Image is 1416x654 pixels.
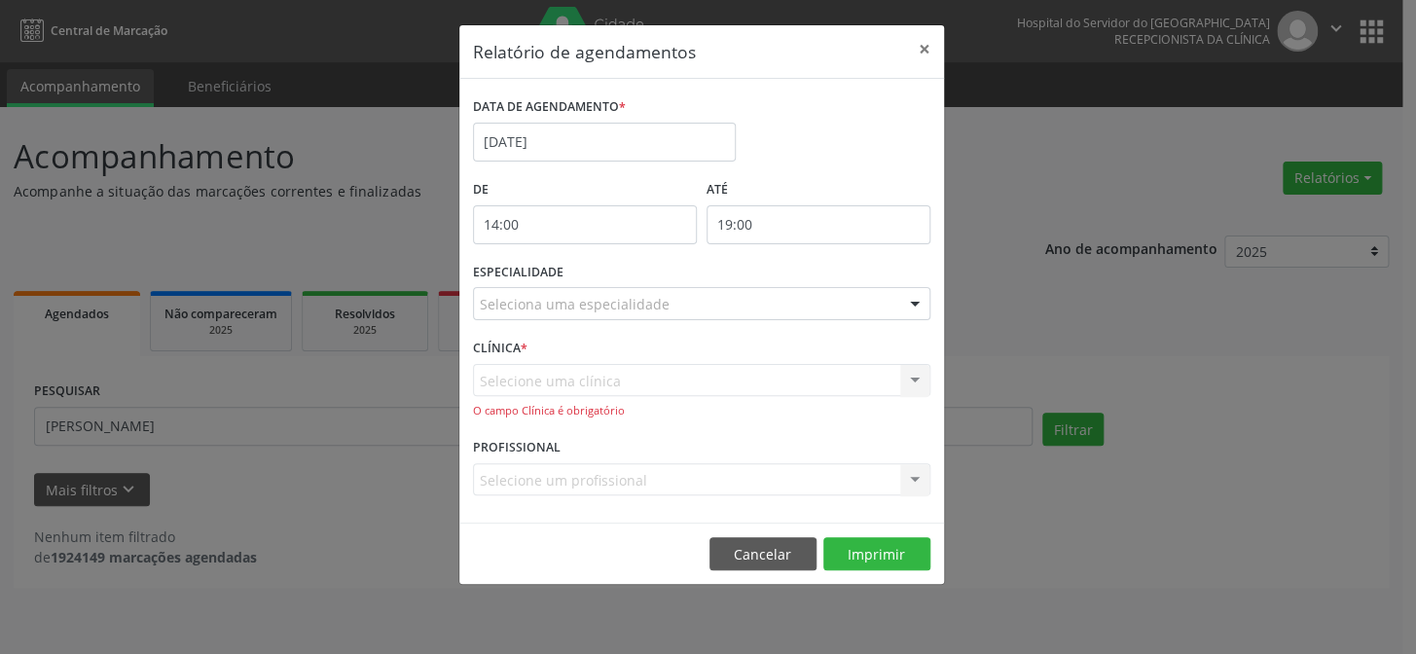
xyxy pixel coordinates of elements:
input: Selecione uma data ou intervalo [473,123,736,162]
button: Imprimir [823,537,930,570]
label: De [473,175,697,205]
button: Close [905,25,944,73]
input: Selecione o horário inicial [473,205,697,244]
span: Seleciona uma especialidade [480,294,670,314]
h5: Relatório de agendamentos [473,39,696,64]
label: ATÉ [707,175,930,205]
label: CLÍNICA [473,334,527,364]
label: DATA DE AGENDAMENTO [473,92,626,123]
label: PROFISSIONAL [473,433,561,463]
label: ESPECIALIDADE [473,258,563,288]
button: Cancelar [709,537,817,570]
input: Selecione o horário final [707,205,930,244]
div: O campo Clínica é obrigatório [473,403,930,419]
